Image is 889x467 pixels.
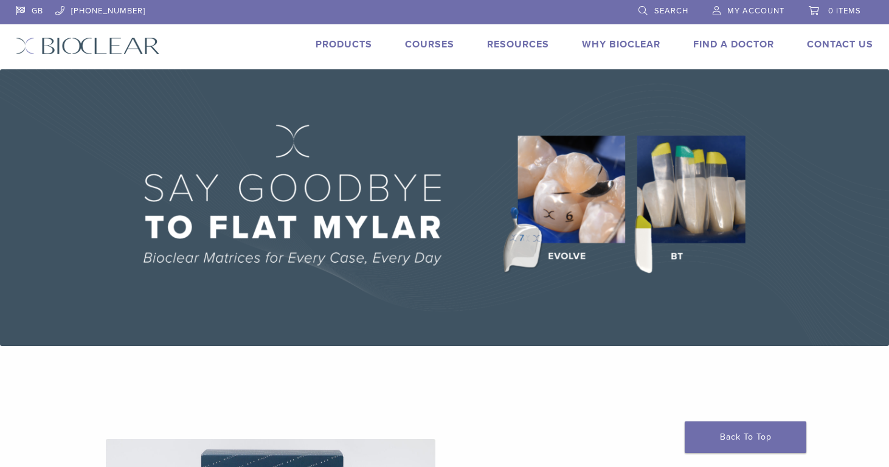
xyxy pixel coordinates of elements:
a: Find A Doctor [693,38,774,50]
a: Products [316,38,372,50]
img: Bioclear [16,37,160,55]
a: Why Bioclear [582,38,660,50]
a: Contact Us [807,38,873,50]
a: Courses [405,38,454,50]
a: Resources [487,38,549,50]
span: Search [654,6,688,16]
a: Back To Top [685,421,806,453]
span: My Account [727,6,784,16]
span: 0 items [828,6,861,16]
